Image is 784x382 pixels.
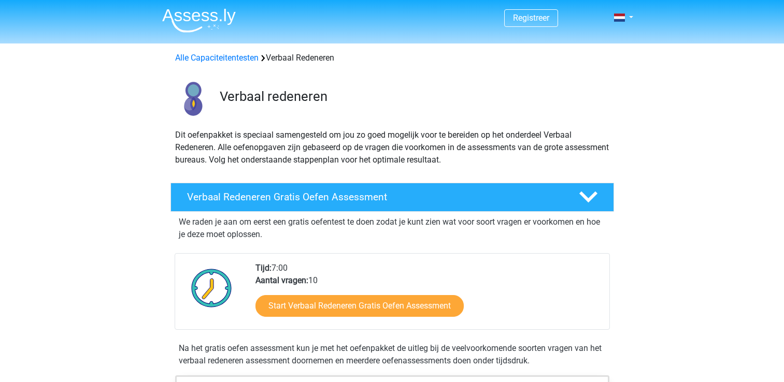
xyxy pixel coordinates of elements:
b: Aantal vragen: [255,275,308,285]
a: Registreer [513,13,549,23]
div: Na het gratis oefen assessment kun je met het oefenpakket de uitleg bij de veelvoorkomende soorte... [175,342,610,367]
img: Klok [186,262,238,314]
a: Alle Capaciteitentesten [175,53,259,63]
h4: Verbaal Redeneren Gratis Oefen Assessment [187,191,562,203]
img: Assessly [162,8,236,33]
h3: Verbaal redeneren [220,89,606,105]
p: Dit oefenpakket is speciaal samengesteld om jou zo goed mogelijk voor te bereiden op het onderdee... [175,129,609,166]
div: 7:00 10 [248,262,609,329]
a: Verbaal Redeneren Gratis Oefen Assessment [166,183,618,212]
div: Verbaal Redeneren [171,52,614,64]
p: We raden je aan om eerst een gratis oefentest te doen zodat je kunt zien wat voor soort vragen er... [179,216,606,241]
img: verbaal redeneren [171,77,215,121]
a: Start Verbaal Redeneren Gratis Oefen Assessment [255,295,464,317]
b: Tijd: [255,263,272,273]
